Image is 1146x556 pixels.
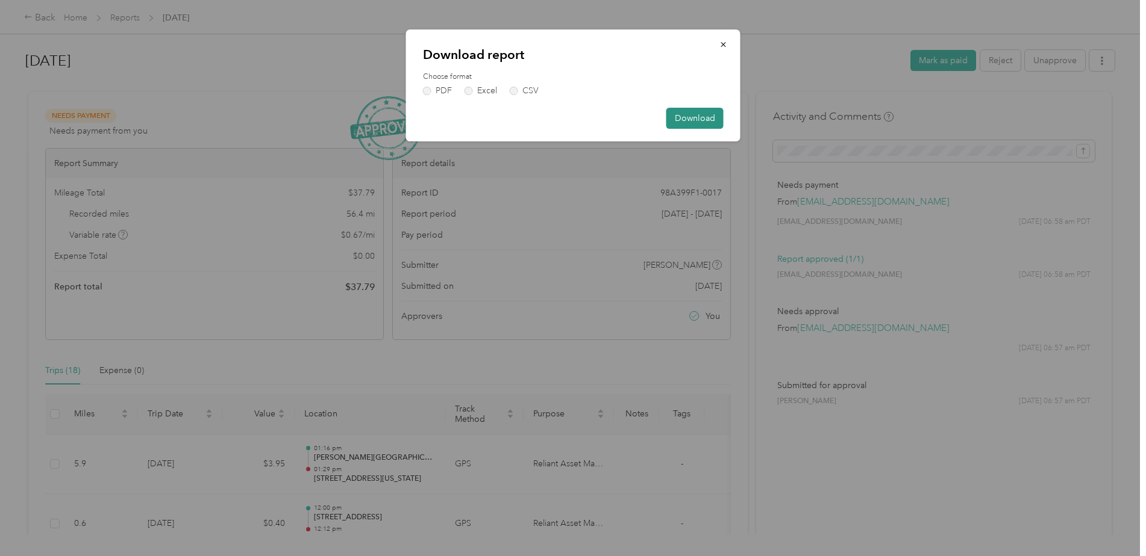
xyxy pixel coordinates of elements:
label: CSV [510,87,539,95]
label: PDF [423,87,452,95]
label: Choose format [423,72,724,82]
iframe: Everlance-gr Chat Button Frame [1079,489,1146,556]
label: Excel [465,87,497,95]
button: Download [666,108,724,129]
p: Download report [423,46,724,63]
